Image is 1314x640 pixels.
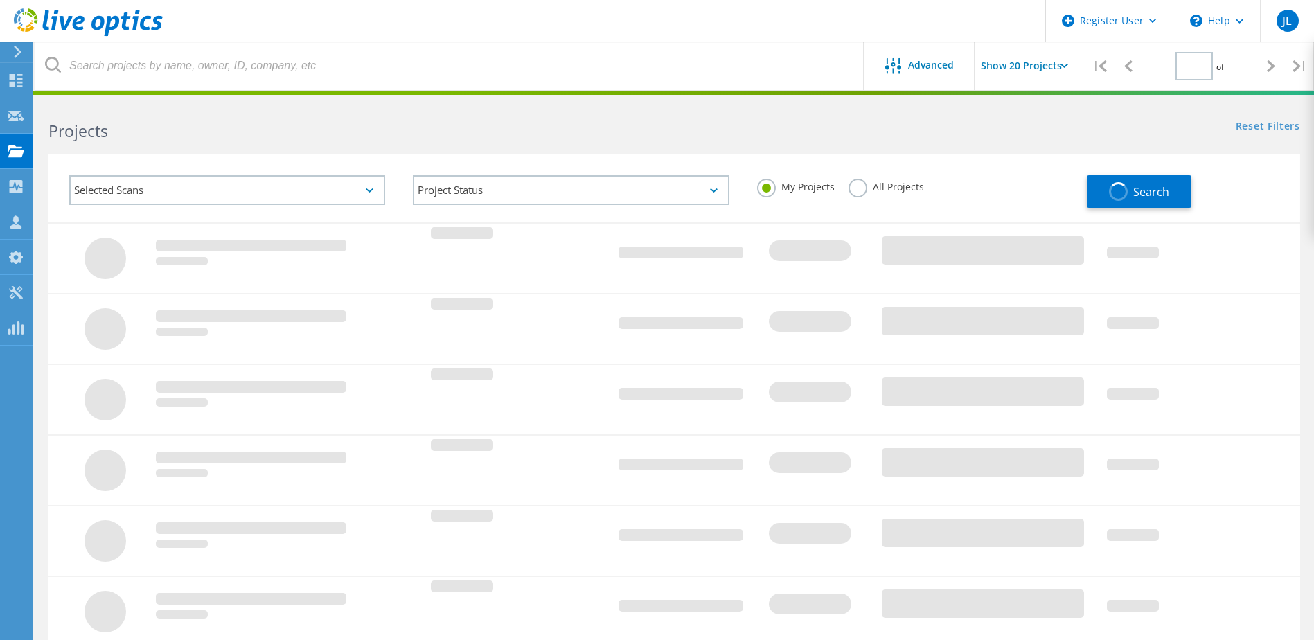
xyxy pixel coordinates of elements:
[1216,61,1224,73] span: of
[1236,121,1300,133] a: Reset Filters
[413,175,729,205] div: Project Status
[1087,175,1191,208] button: Search
[1286,42,1314,91] div: |
[14,29,163,39] a: Live Optics Dashboard
[757,179,835,192] label: My Projects
[908,60,954,70] span: Advanced
[1133,184,1169,199] span: Search
[849,179,924,192] label: All Projects
[1085,42,1114,91] div: |
[1282,15,1292,26] span: JL
[1190,15,1202,27] svg: \n
[69,175,385,205] div: Selected Scans
[48,120,108,142] b: Projects
[35,42,864,90] input: Search projects by name, owner, ID, company, etc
